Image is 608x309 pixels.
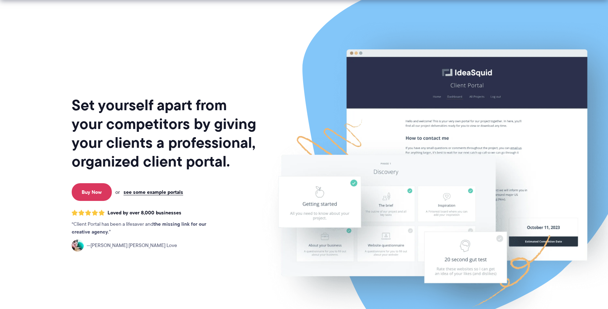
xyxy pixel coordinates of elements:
[72,220,206,236] strong: the missing link for our creative agency
[124,189,183,195] a: see some example portals
[108,210,181,216] span: Loved by over 8,000 businesses
[87,242,177,249] span: [PERSON_NAME] [PERSON_NAME] Love
[72,183,112,201] a: Buy Now
[115,189,120,195] span: or
[72,96,258,171] h1: Set yourself apart from your competitors by giving your clients a professional, organized client ...
[72,220,221,236] p: Client Portal has been a lifesaver and .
